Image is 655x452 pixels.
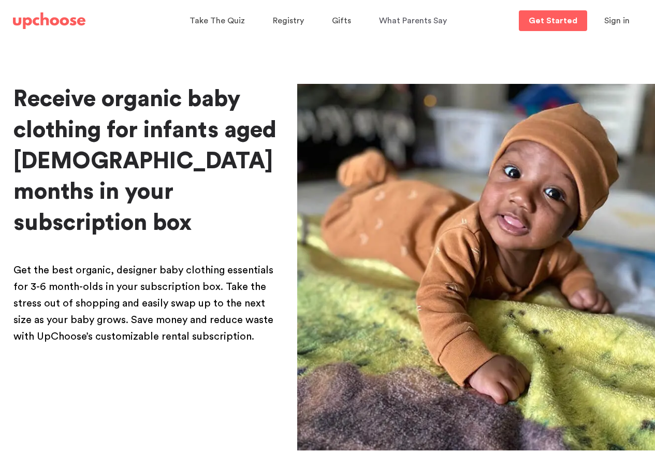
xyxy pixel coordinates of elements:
a: Gifts [332,11,354,31]
img: UpChoose [13,12,85,29]
a: UpChoose [13,10,85,32]
p: Get Started [529,17,577,25]
span: What Parents Say [379,17,447,25]
span: Get the best organic, designer baby clothing essentials for 3-6 month-olds in your subscription b... [13,265,273,342]
h1: Receive organic baby clothing for infants aged [DEMOGRAPHIC_DATA] months in your subscription box [13,84,281,239]
span: Registry [273,17,304,25]
a: What Parents Say [379,11,450,31]
span: Sign in [604,17,630,25]
a: Get Started [519,10,587,31]
span: Take The Quiz [190,17,245,25]
span: Gifts [332,17,351,25]
a: Registry [273,11,307,31]
button: Sign in [591,10,643,31]
a: Take The Quiz [190,11,248,31]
